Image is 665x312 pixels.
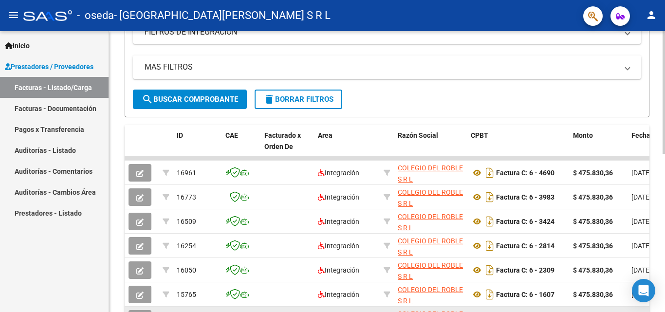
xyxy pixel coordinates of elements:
[573,131,593,139] span: Monto
[177,266,196,274] span: 16050
[646,9,657,21] mat-icon: person
[569,125,628,168] datatable-header-cell: Monto
[177,193,196,201] span: 16773
[177,218,196,225] span: 16509
[177,291,196,298] span: 15765
[145,62,618,73] mat-panel-title: MAS FILTROS
[467,125,569,168] datatable-header-cell: CPBT
[318,131,332,139] span: Area
[483,165,496,181] i: Descargar documento
[398,211,463,232] div: 30695582702
[314,125,380,168] datatable-header-cell: Area
[318,266,359,274] span: Integración
[573,242,613,250] strong: $ 475.830,36
[318,242,359,250] span: Integración
[133,20,641,44] mat-expansion-panel-header: FILTROS DE INTEGRACION
[142,95,238,104] span: Buscar Comprobante
[133,90,247,109] button: Buscar Comprobante
[398,261,463,280] span: COLEGIO DEL ROBLE S R L
[631,193,651,201] span: [DATE]
[632,279,655,302] div: Open Intercom Messenger
[631,291,651,298] span: [DATE]
[496,218,554,225] strong: Factura C: 6 - 3424
[483,214,496,229] i: Descargar documento
[260,125,314,168] datatable-header-cell: Facturado x Orden De
[177,242,196,250] span: 16254
[255,90,342,109] button: Borrar Filtros
[264,131,301,150] span: Facturado x Orden De
[631,218,651,225] span: [DATE]
[114,5,331,26] span: - [GEOGRAPHIC_DATA][PERSON_NAME] S R L
[318,218,359,225] span: Integración
[318,291,359,298] span: Integración
[573,218,613,225] strong: $ 475.830,36
[483,287,496,302] i: Descargar documento
[471,131,488,139] span: CPBT
[398,188,463,207] span: COLEGIO DEL ROBLE S R L
[398,260,463,280] div: 30695582702
[496,193,554,201] strong: Factura C: 6 - 3983
[398,163,463,183] div: 30695582702
[573,291,613,298] strong: $ 475.830,36
[398,237,463,256] span: COLEGIO DEL ROBLE S R L
[483,189,496,205] i: Descargar documento
[496,291,554,298] strong: Factura C: 6 - 1607
[145,27,618,37] mat-panel-title: FILTROS DE INTEGRACION
[263,95,333,104] span: Borrar Filtros
[631,242,651,250] span: [DATE]
[398,131,438,139] span: Razón Social
[394,125,467,168] datatable-header-cell: Razón Social
[496,266,554,274] strong: Factura C: 6 - 2309
[398,284,463,305] div: 30695582702
[631,266,651,274] span: [DATE]
[318,193,359,201] span: Integración
[398,164,463,183] span: COLEGIO DEL ROBLE S R L
[398,286,463,305] span: COLEGIO DEL ROBLE S R L
[177,131,183,139] span: ID
[222,125,260,168] datatable-header-cell: CAE
[318,169,359,177] span: Integración
[398,187,463,207] div: 30695582702
[173,125,222,168] datatable-header-cell: ID
[177,169,196,177] span: 16961
[573,169,613,177] strong: $ 475.830,36
[496,242,554,250] strong: Factura C: 6 - 2814
[483,238,496,254] i: Descargar documento
[5,61,93,72] span: Prestadores / Proveedores
[398,213,463,232] span: COLEGIO DEL ROBLE S R L
[573,266,613,274] strong: $ 475.830,36
[496,169,554,177] strong: Factura C: 6 - 4690
[133,55,641,79] mat-expansion-panel-header: MAS FILTROS
[483,262,496,278] i: Descargar documento
[263,93,275,105] mat-icon: delete
[5,40,30,51] span: Inicio
[225,131,238,139] span: CAE
[142,93,153,105] mat-icon: search
[77,5,114,26] span: - oseda
[631,169,651,177] span: [DATE]
[8,9,19,21] mat-icon: menu
[573,193,613,201] strong: $ 475.830,36
[398,236,463,256] div: 30695582702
